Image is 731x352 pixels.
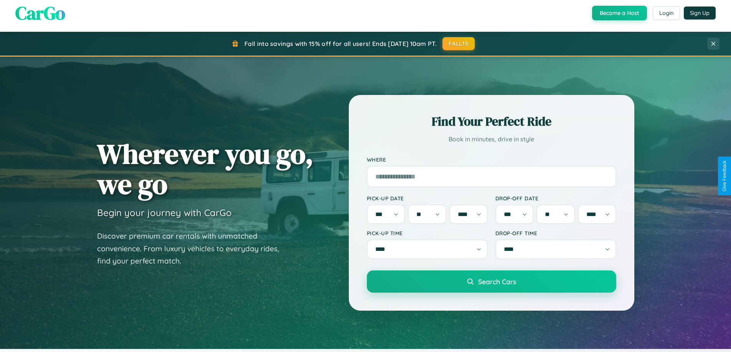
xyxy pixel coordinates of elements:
label: Drop-off Time [495,230,616,236]
h1: Wherever you go, we go [97,139,314,199]
span: Search Cars [478,277,516,286]
label: Drop-off Date [495,195,616,201]
p: Book in minutes, drive in style [367,134,616,145]
p: Discover premium car rentals with unmatched convenience. From luxury vehicles to everyday rides, ... [97,230,289,267]
span: CarGo [15,0,65,26]
button: FALL15 [442,37,475,50]
button: Sign Up [684,7,716,20]
span: Fall into savings with 15% off for all users! Ends [DATE] 10am PT. [244,40,437,47]
h2: Find Your Perfect Ride [367,113,616,130]
button: Become a Host [592,6,647,20]
label: Where [367,156,616,163]
label: Pick-up Date [367,195,488,201]
h3: Begin your journey with CarGo [97,207,232,218]
button: Search Cars [367,270,616,293]
div: Give Feedback [722,160,727,192]
label: Pick-up Time [367,230,488,236]
button: Login [653,6,680,20]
